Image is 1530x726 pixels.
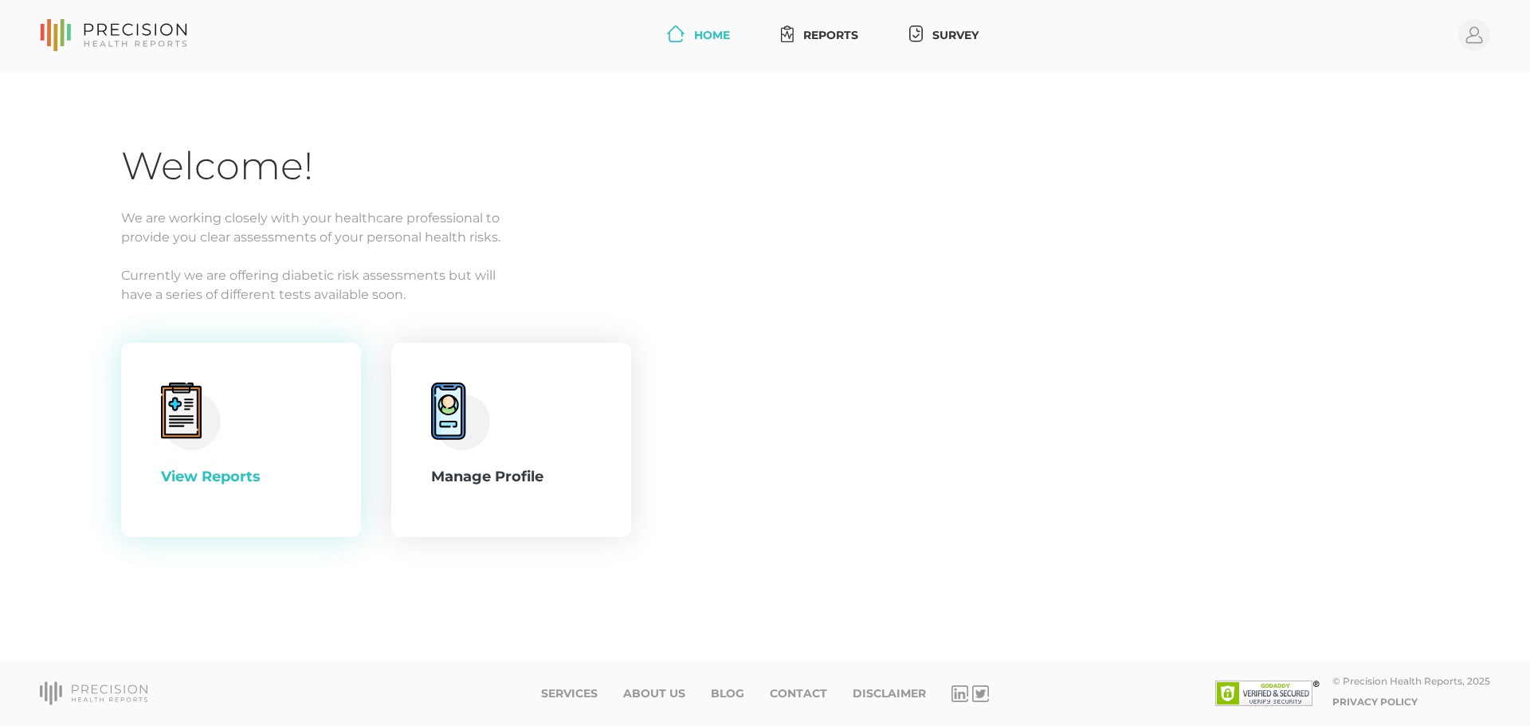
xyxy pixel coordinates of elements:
p: We are working closely with your healthcare professional to provide you clear assessments of your... [121,209,1409,247]
a: Blog [711,687,744,700]
a: Reports [775,21,865,50]
a: Survey [903,21,985,50]
a: Disclaimer [853,687,926,700]
a: Contact [770,687,827,700]
a: Home [661,21,736,50]
div: View Reports [161,466,321,488]
div: Manage Profile [431,466,591,488]
h1: Welcome! [121,143,1409,190]
img: SSL site seal - click to verify [1215,681,1320,706]
a: About Us [623,687,685,700]
a: Privacy Policy [1332,696,1418,708]
a: Services [541,687,598,700]
p: Currently we are offering diabetic risk assessments but will have a series of different tests ava... [121,266,1409,304]
div: © Precision Health Reports, 2025 [1332,675,1490,687]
